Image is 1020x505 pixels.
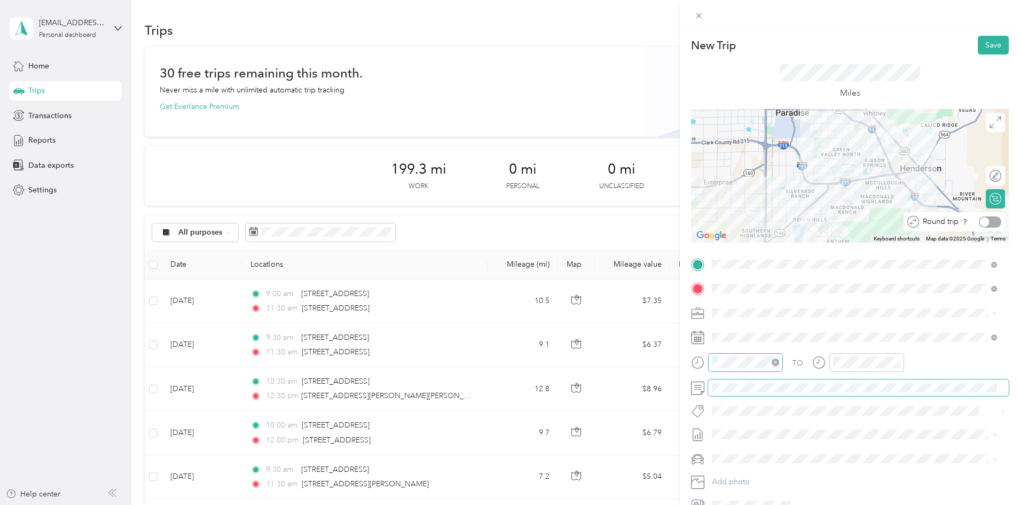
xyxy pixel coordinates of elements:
[694,229,729,243] a: Open this area in Google Maps (opens a new window)
[960,445,1020,505] iframe: Everlance-gr Chat Button Frame
[708,475,1009,490] button: Add photo
[772,359,779,366] span: close-circle
[874,235,920,243] button: Keyboard shortcuts
[978,36,1009,55] button: Save
[923,218,959,226] span: Round trip
[840,87,860,100] p: Miles
[793,358,803,369] div: TO
[694,229,729,243] img: Google
[691,38,736,53] p: New Trip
